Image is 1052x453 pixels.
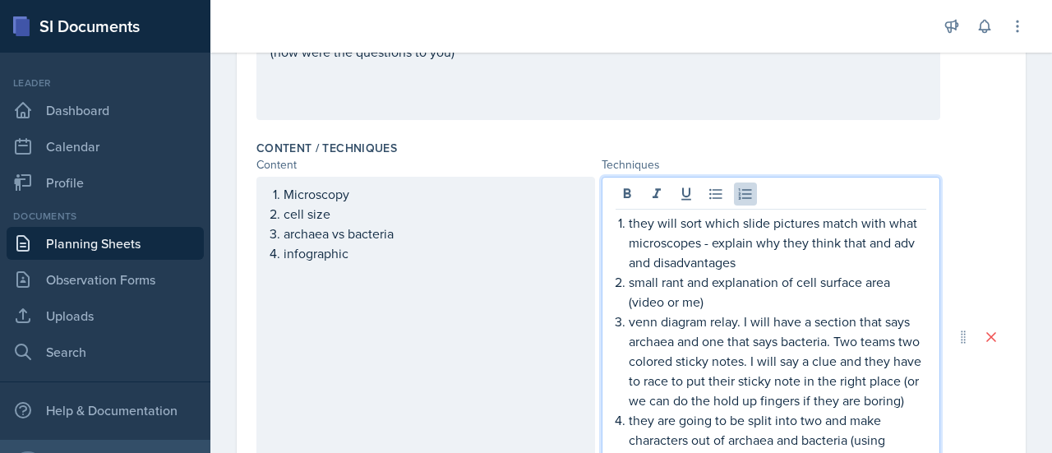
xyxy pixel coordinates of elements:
[284,243,581,263] p: infographic
[7,299,204,332] a: Uploads
[284,204,581,224] p: cell size
[7,227,204,260] a: Planning Sheets
[7,263,204,296] a: Observation Forms
[256,156,595,173] div: Content
[629,213,926,272] p: they will sort which slide pictures match with what microscopes - explain why they think that and...
[7,130,204,163] a: Calendar
[629,272,926,312] p: small rant and explanation of cell surface area (video or me)
[7,76,204,90] div: Leader
[7,94,204,127] a: Dashboard
[7,335,204,368] a: Search
[629,312,926,410] p: venn diagram relay. I will have a section that says archaea and one that says bacteria. Two teams...
[7,394,204,427] div: Help & Documentation
[284,224,581,243] p: archaea vs bacteria
[7,209,204,224] div: Documents
[256,140,397,156] label: Content / Techniques
[7,166,204,199] a: Profile
[602,156,940,173] div: Techniques
[284,184,581,204] p: Microscopy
